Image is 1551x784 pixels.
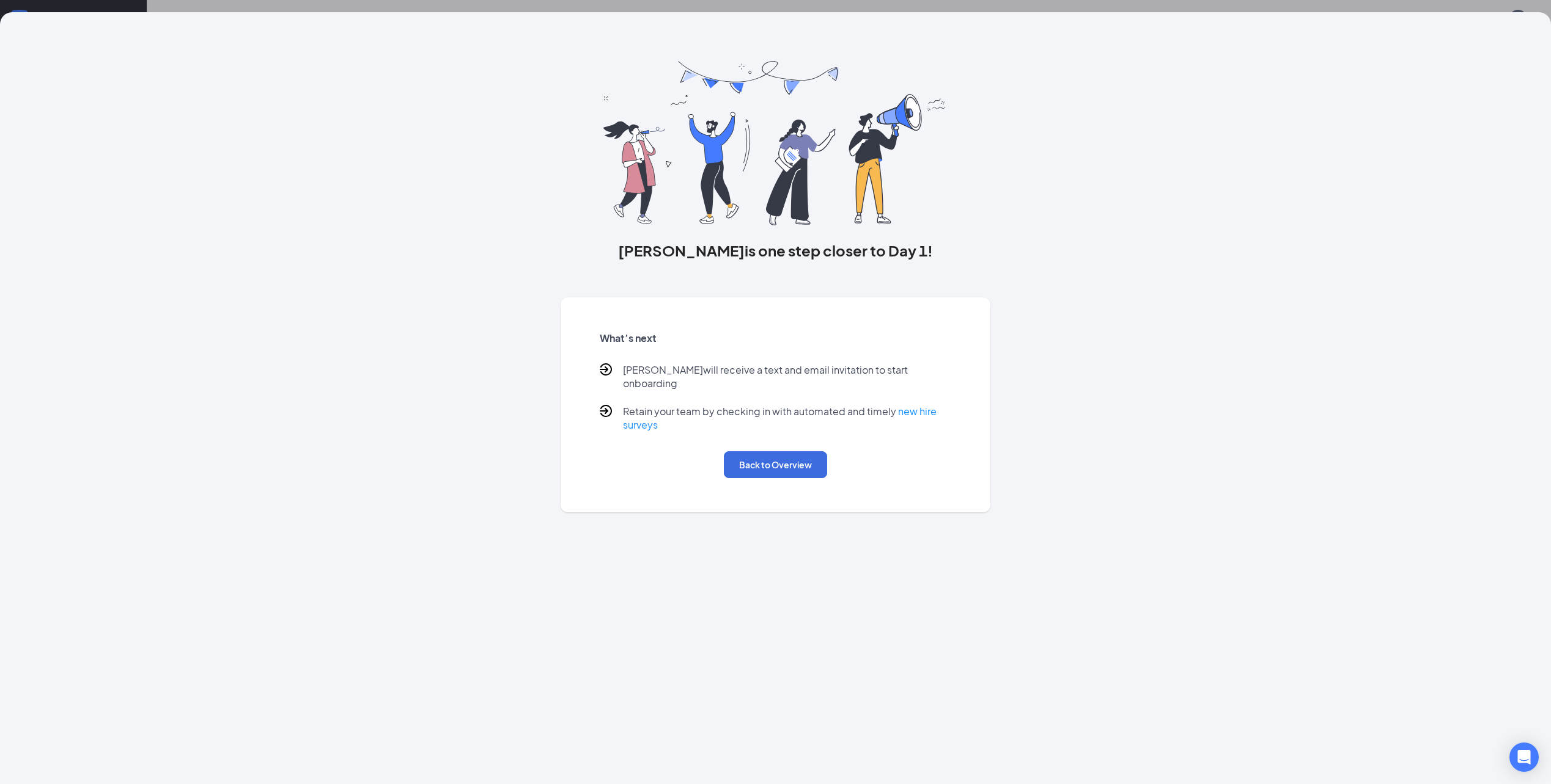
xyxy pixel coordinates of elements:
[724,451,827,478] button: Back to Overview
[623,405,937,431] a: new hire surveys
[623,405,952,432] p: Retain your team by checking in with automated and timely
[603,61,948,225] img: you are all set
[623,363,952,390] p: [PERSON_NAME] will receive a text and email invitation to start onboarding
[561,240,991,261] h3: [PERSON_NAME] is one step closer to Day 1!
[600,332,952,345] h5: What’s next
[1509,742,1539,772] div: Open Intercom Messenger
